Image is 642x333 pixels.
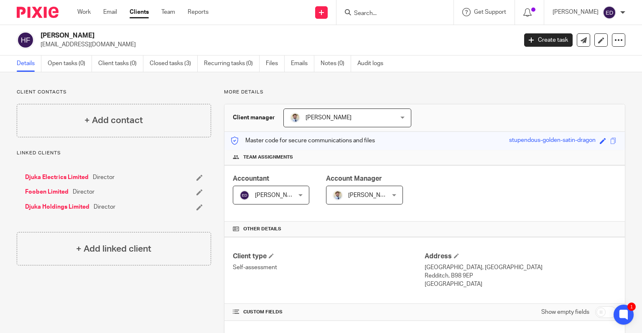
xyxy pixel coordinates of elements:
[48,55,92,72] a: Open tasks (0)
[290,113,300,123] img: 1693835698283.jfif
[524,33,573,47] a: Create task
[239,190,250,200] img: svg%3E
[509,136,596,146] div: stupendous-golden-satin-dragon
[474,9,506,15] span: Get Support
[161,8,175,16] a: Team
[98,55,143,72] a: Client tasks (0)
[77,8,91,16] a: Work
[541,308,589,316] label: Show empty fields
[348,192,394,198] span: [PERSON_NAME]
[76,242,151,255] h4: + Add linked client
[233,114,275,122] h3: Client manager
[94,203,115,211] span: Director
[188,8,209,16] a: Reports
[353,10,428,18] input: Search
[150,55,198,72] a: Closed tasks (3)
[103,8,117,16] a: Email
[425,272,617,280] p: Redditch, B98 9EP
[233,263,425,272] p: Self-assessment
[233,175,269,182] span: Accountant
[425,280,617,288] p: [GEOGRAPHIC_DATA]
[233,309,425,315] h4: CUSTOM FIELDS
[425,252,617,261] h4: Address
[93,173,115,182] span: Director
[17,89,211,96] p: Client contacts
[233,252,425,261] h4: Client type
[553,8,599,16] p: [PERSON_NAME]
[326,175,382,182] span: Account Manager
[603,6,616,19] img: svg%3E
[25,203,89,211] a: Djuka Holdings Limited
[17,55,41,72] a: Details
[333,190,343,200] img: 1693835698283.jfif
[231,136,375,145] p: Master code for secure communications and files
[357,55,390,72] a: Audit logs
[41,40,512,49] p: [EMAIL_ADDRESS][DOMAIN_NAME]
[425,263,617,272] p: [GEOGRAPHIC_DATA], [GEOGRAPHIC_DATA]
[25,188,69,196] a: Fooben Limited
[204,55,260,72] a: Recurring tasks (0)
[627,303,636,311] div: 1
[255,192,301,198] span: [PERSON_NAME]
[291,55,314,72] a: Emails
[17,31,34,49] img: svg%3E
[243,154,293,161] span: Team assignments
[17,150,211,156] p: Linked clients
[266,55,285,72] a: Files
[224,89,625,96] p: More details
[17,7,59,18] img: Pixie
[25,173,89,182] a: Djuka Electrics Limited
[306,115,352,121] span: [PERSON_NAME]
[41,31,418,40] h2: [PERSON_NAME]
[321,55,351,72] a: Notes (0)
[130,8,149,16] a: Clients
[84,114,143,127] h4: + Add contact
[243,226,281,232] span: Other details
[73,188,94,196] span: Director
